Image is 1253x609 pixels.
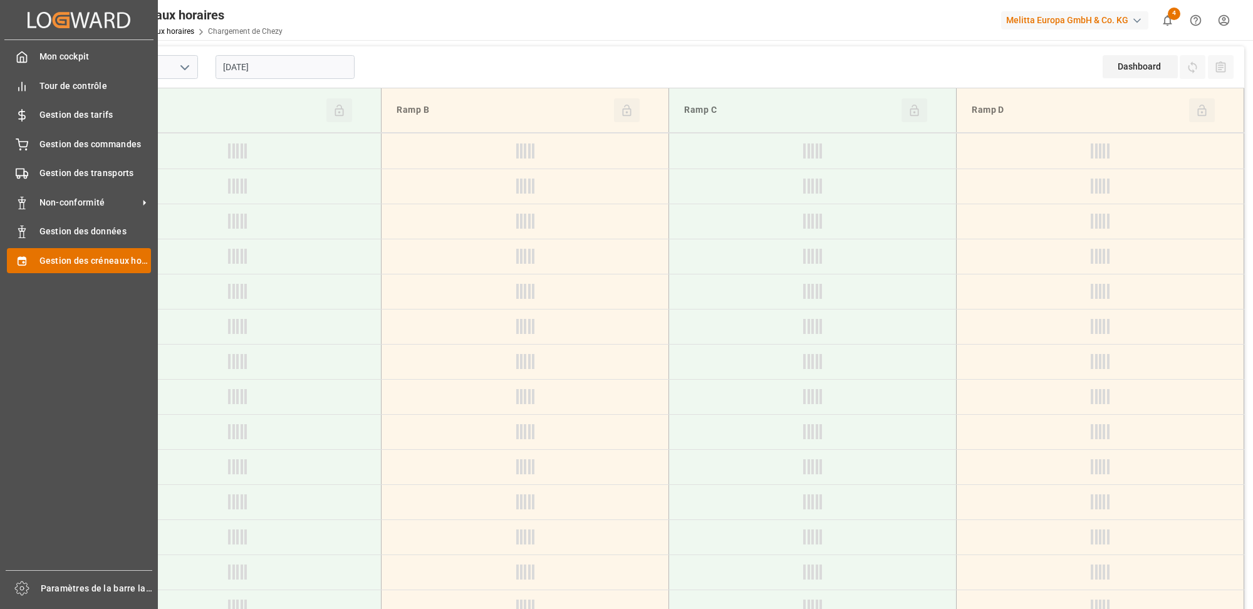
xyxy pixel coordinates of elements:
[216,55,355,79] input: JJ-MM-AAAA
[39,197,105,207] font: Non-conformité
[7,103,151,127] a: Gestion des tarifs
[104,98,326,122] div: Ramp A
[39,81,107,91] font: Tour de contrôle
[7,248,151,273] a: Gestion des créneaux horaires
[175,58,194,77] button: ouvrir le menu
[7,219,151,244] a: Gestion des données
[679,98,902,122] div: Ramp C
[392,98,614,122] div: Ramp B
[7,44,151,69] a: Mon cockpit
[39,110,113,120] font: Gestion des tarifs
[7,73,151,98] a: Tour de contrôle
[7,132,151,156] a: Gestion des commandes
[1172,9,1176,17] font: 4
[967,98,1189,122] div: Ramp D
[1153,6,1182,34] button: afficher 4 nouvelles notifications
[1001,8,1153,32] button: Melitta Europa GmbH & Co. KG
[1182,6,1210,34] button: Centre d'aide
[39,168,134,178] font: Gestion des transports
[1006,15,1128,25] font: Melitta Europa GmbH & Co. KG
[39,51,90,61] font: Mon cockpit
[39,139,142,149] font: Gestion des commandes
[1103,55,1178,78] div: Dashboard
[39,256,166,266] font: Gestion des créneaux horaires
[41,583,171,593] font: Paramètres de la barre latérale
[39,226,127,236] font: Gestion des données
[7,161,151,185] a: Gestion des transports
